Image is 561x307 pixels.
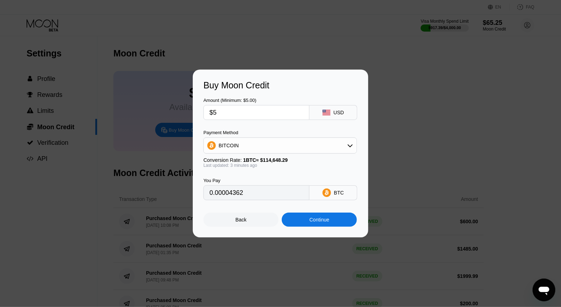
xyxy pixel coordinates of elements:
div: Payment Method [203,130,357,135]
iframe: Button to launch messaging window, conversation in progress [533,279,555,301]
div: Last updated: 3 minutes ago [203,163,357,168]
div: BITCOIN [204,138,357,153]
div: Continue [309,217,329,223]
div: Amount (Minimum: $5.00) [203,98,309,103]
div: Conversion Rate: [203,157,357,163]
span: 1 BTC ≈ $114,648.29 [243,157,288,163]
div: BITCOIN [219,143,239,148]
div: Back [236,217,247,223]
div: You Pay [203,178,309,183]
div: Continue [282,213,357,227]
div: Back [203,213,279,227]
input: $0.00 [209,105,303,120]
div: BTC [334,190,344,196]
div: USD [333,110,344,115]
div: Buy Moon Credit [203,80,358,91]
